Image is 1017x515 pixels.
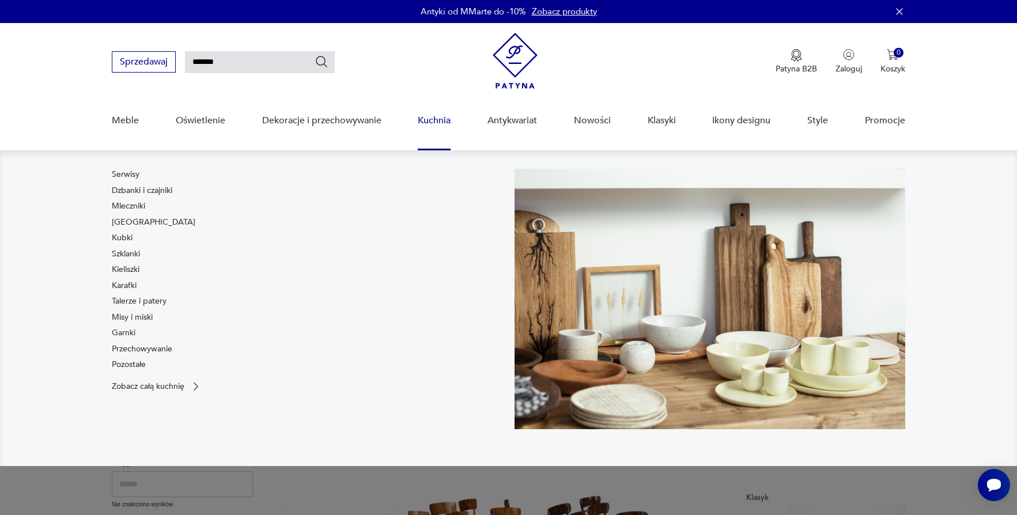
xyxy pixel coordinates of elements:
a: Szklanki [112,248,140,260]
button: Zaloguj [835,49,862,74]
a: Dekoracje i przechowywanie [262,99,381,143]
button: Szukaj [315,55,328,69]
p: Patyna B2B [776,63,817,74]
a: Pozostałe [112,359,146,370]
a: Nowości [574,99,611,143]
a: Zobacz całą kuchnię [112,381,202,392]
a: Garnki [112,327,135,339]
a: Mleczniki [112,200,145,212]
a: Ikona medaluPatyna B2B [776,49,817,74]
p: Koszyk [880,63,905,74]
p: Antyki od MMarte do -10% [421,6,526,17]
a: Kuchnia [418,99,451,143]
a: Style [807,99,828,143]
img: Ikona koszyka [887,49,898,60]
a: Serwisy [112,169,139,180]
a: Sprzedawaj [112,59,176,67]
button: 0Koszyk [880,49,905,74]
a: Kubki [112,232,133,244]
p: Zobacz całą kuchnię [112,383,184,390]
a: Kieliszki [112,264,139,275]
img: Ikona medalu [791,49,802,62]
iframe: Smartsupp widget button [978,469,1010,501]
img: Patyna - sklep z meblami i dekoracjami vintage [493,33,538,89]
button: Patyna B2B [776,49,817,74]
a: Promocje [865,99,905,143]
a: Karafki [112,280,137,291]
a: Klasyki [648,99,676,143]
a: Talerze i patery [112,296,167,307]
button: Sprzedawaj [112,51,176,73]
a: Zobacz produkty [532,6,597,17]
a: Antykwariat [487,99,537,143]
a: Oświetlenie [176,99,225,143]
a: Misy i miski [112,312,153,323]
a: [GEOGRAPHIC_DATA] [112,217,195,228]
img: b2f6bfe4a34d2e674d92badc23dc4074.jpg [515,169,905,429]
div: 0 [894,48,903,58]
a: Ikony designu [712,99,770,143]
a: Dzbanki i czajniki [112,185,172,196]
img: Ikonka użytkownika [843,49,855,60]
a: Meble [112,99,139,143]
a: Przechowywanie [112,343,172,355]
p: Zaloguj [835,63,862,74]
